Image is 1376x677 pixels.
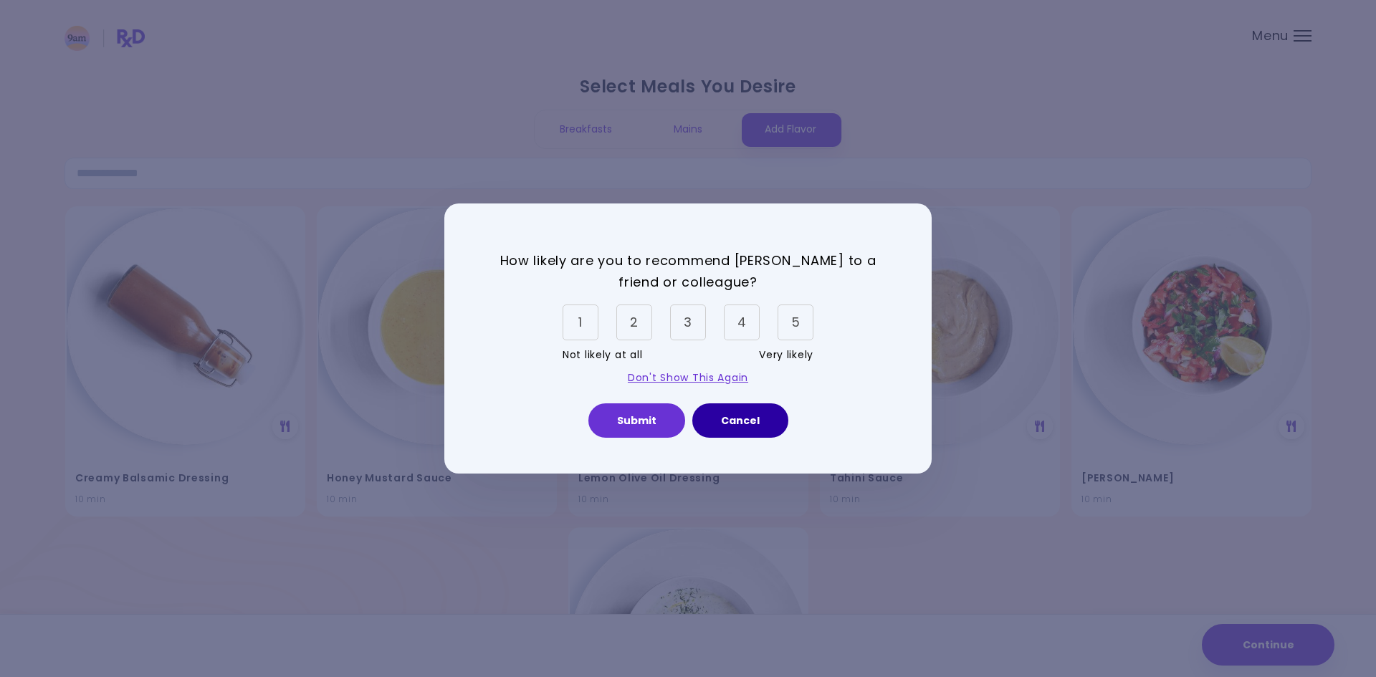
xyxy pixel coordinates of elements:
[480,250,896,294] p: How likely are you to recommend [PERSON_NAME] to a friend or colleague?
[692,403,788,438] button: Cancel
[616,304,652,340] div: 2
[778,304,813,340] div: 5
[670,304,706,340] div: 3
[724,304,760,340] div: 4
[628,370,748,385] a: Don't Show This Again
[588,403,685,438] button: Submit
[563,344,642,367] span: Not likely at all
[563,304,598,340] div: 1
[759,344,813,367] span: Very likely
